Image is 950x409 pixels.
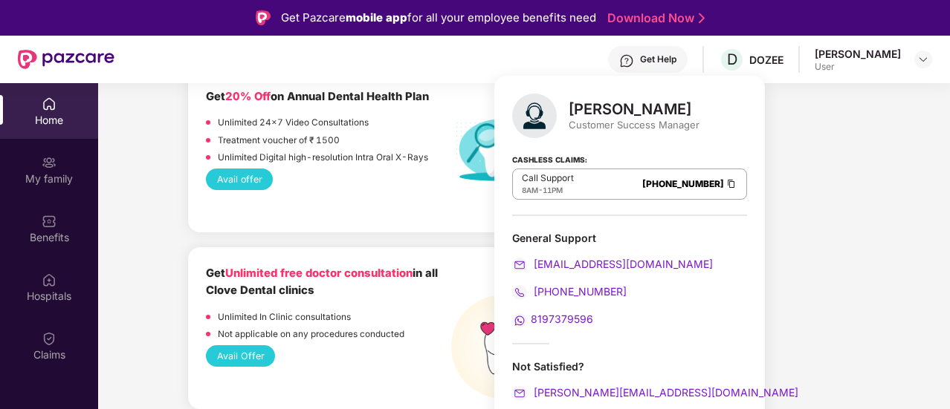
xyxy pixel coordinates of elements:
[206,90,429,103] b: Get on Annual Dental Health Plan
[815,47,901,61] div: [PERSON_NAME]
[512,94,557,138] img: svg+xml;base64,PHN2ZyB4bWxucz0iaHR0cDovL3d3dy53My5vcmcvMjAwMC9zdmciIHhtbG5zOnhsaW5rPSJodHRwOi8vd3...
[225,266,413,280] span: Unlimited free doctor consultation
[569,118,699,131] div: Customer Success Manager
[531,313,593,325] span: 8197379596
[512,285,627,298] a: [PHONE_NUMBER]
[569,100,699,118] div: [PERSON_NAME]
[512,258,713,270] a: [EMAIL_ADDRESS][DOMAIN_NAME]
[512,285,527,300] img: svg+xml;base64,PHN2ZyB4bWxucz0iaHR0cDovL3d3dy53My5vcmcvMjAwMC9zdmciIHdpZHRoPSIyMCIgaGVpZ2h0PSIyMC...
[218,116,369,130] p: Unlimited 24x7 Video Consultations
[42,214,56,229] img: svg+xml;base64,PHN2ZyBpZD0iQmVuZWZpdHMiIHhtbG5zPSJodHRwOi8vd3d3LnczLm9yZy8yMDAwL3N2ZyIgd2lkdGg9Ij...
[512,313,527,328] img: svg+xml;base64,PHN2ZyB4bWxucz0iaHR0cDovL3d3dy53My5vcmcvMjAwMC9zdmciIHdpZHRoPSIyMCIgaGVpZ2h0PSIyMC...
[218,327,404,341] p: Not applicable on any procedures conducted
[346,10,407,24] strong: mobile app
[640,53,676,65] div: Get Help
[512,258,527,272] img: svg+xml;base64,PHN2ZyB4bWxucz0iaHR0cDovL3d3dy53My5vcmcvMjAwMC9zdmciIHdpZHRoPSIyMCIgaGVpZ2h0PSIyMC...
[531,386,798,399] span: [PERSON_NAME][EMAIL_ADDRESS][DOMAIN_NAME]
[218,310,351,324] p: Unlimited In Clinic consultations
[512,313,593,325] a: 8197379596
[512,386,527,401] img: svg+xml;base64,PHN2ZyB4bWxucz0iaHR0cDovL3d3dy53My5vcmcvMjAwMC9zdmciIHdpZHRoPSIyMCIgaGVpZ2h0PSIyMC...
[451,118,555,183] img: Dental%20helath%20plan.png
[543,186,563,194] span: 11PM
[42,331,56,346] img: svg+xml;base64,PHN2ZyBpZD0iQ2xhaW0iIHhtbG5zPSJodHRwOi8vd3d3LnczLm9yZy8yMDAwL3N2ZyIgd2lkdGg9IjIwIi...
[699,10,705,26] img: Stroke
[727,50,737,68] span: D
[531,285,627,298] span: [PHONE_NUMBER]
[642,178,724,189] a: [PHONE_NUMBER]
[607,10,700,26] a: Download Now
[522,172,574,184] p: Call Support
[42,155,56,170] img: svg+xml;base64,PHN2ZyB3aWR0aD0iMjAiIGhlaWdodD0iMjAiIHZpZXdCb3g9IjAgMCAyMCAyMCIgZmlsbD0ibm9uZSIgeG...
[451,295,555,399] img: teeth%20high.png
[218,151,428,165] p: Unlimited Digital high-resolution Intra Oral X-Rays
[256,10,271,25] img: Logo
[206,345,275,367] button: Avail Offer
[42,272,56,287] img: svg+xml;base64,PHN2ZyBpZD0iSG9zcGl0YWxzIiB4bWxucz0iaHR0cDovL3d3dy53My5vcmcvMjAwMC9zdmciIHdpZHRoPS...
[225,90,271,103] span: 20% Off
[512,386,798,399] a: [PERSON_NAME][EMAIL_ADDRESS][DOMAIN_NAME]
[218,134,340,148] p: Treatment voucher of ₹ 1500
[619,53,634,68] img: svg+xml;base64,PHN2ZyBpZD0iSGVscC0zMngzMiIgeG1sbnM9Imh0dHA6Ly93d3cudzMub3JnLzIwMDAvc3ZnIiB3aWR0aD...
[917,53,929,65] img: svg+xml;base64,PHN2ZyBpZD0iRHJvcGRvd24tMzJ4MzIiIHhtbG5zPSJodHRwOi8vd3d3LnczLm9yZy8yMDAwL3N2ZyIgd2...
[281,9,596,27] div: Get Pazcare for all your employee benefits need
[512,151,587,167] strong: Cashless Claims:
[512,231,747,328] div: General Support
[522,184,574,196] div: -
[749,53,783,67] div: DOZEE
[522,186,538,194] span: 8AM
[206,168,273,190] button: Avail offer
[726,177,737,190] img: Clipboard Icon
[18,50,114,69] img: New Pazcare Logo
[206,266,438,297] b: Get in all Clove Dental clinics
[42,96,56,111] img: svg+xml;base64,PHN2ZyBpZD0iSG9tZSIgeG1sbnM9Imh0dHA6Ly93d3cudzMub3JnLzIwMDAvc3ZnIiB3aWR0aD0iMjAiIG...
[512,359,747,373] div: Not Satisfied?
[815,61,901,73] div: User
[512,231,747,245] div: General Support
[531,258,713,270] span: [EMAIL_ADDRESS][DOMAIN_NAME]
